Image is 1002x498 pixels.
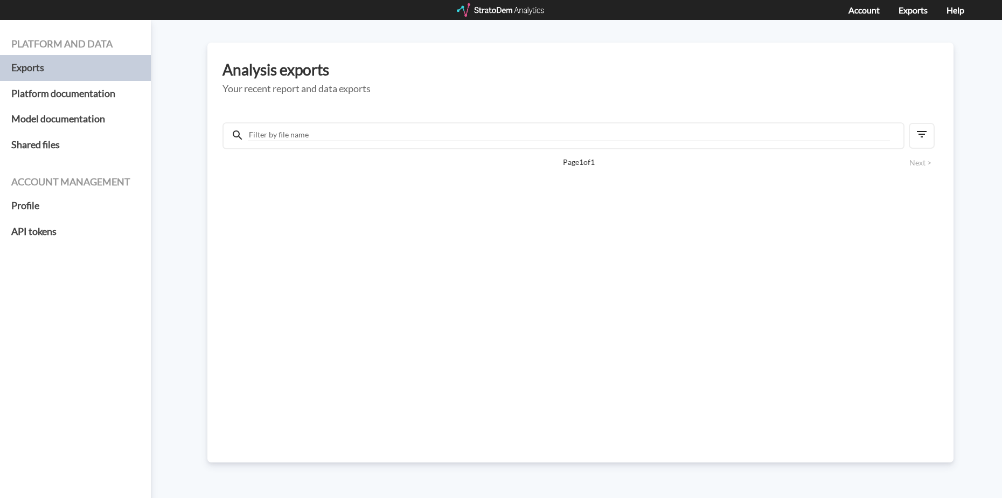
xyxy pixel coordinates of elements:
[260,157,897,168] span: Page 1 of 1
[248,129,890,141] input: Filter by file name
[947,5,964,15] a: Help
[848,5,880,15] a: Account
[11,177,140,188] h4: Account management
[222,61,938,78] h3: Analysis exports
[11,55,140,81] a: Exports
[11,81,140,107] a: Platform documentation
[906,157,935,169] button: Next >
[11,219,140,245] a: API tokens
[11,132,140,158] a: Shared files
[11,39,140,50] h4: Platform and data
[222,84,938,94] h5: Your recent report and data exports
[899,5,928,15] a: Exports
[11,106,140,132] a: Model documentation
[11,193,140,219] a: Profile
